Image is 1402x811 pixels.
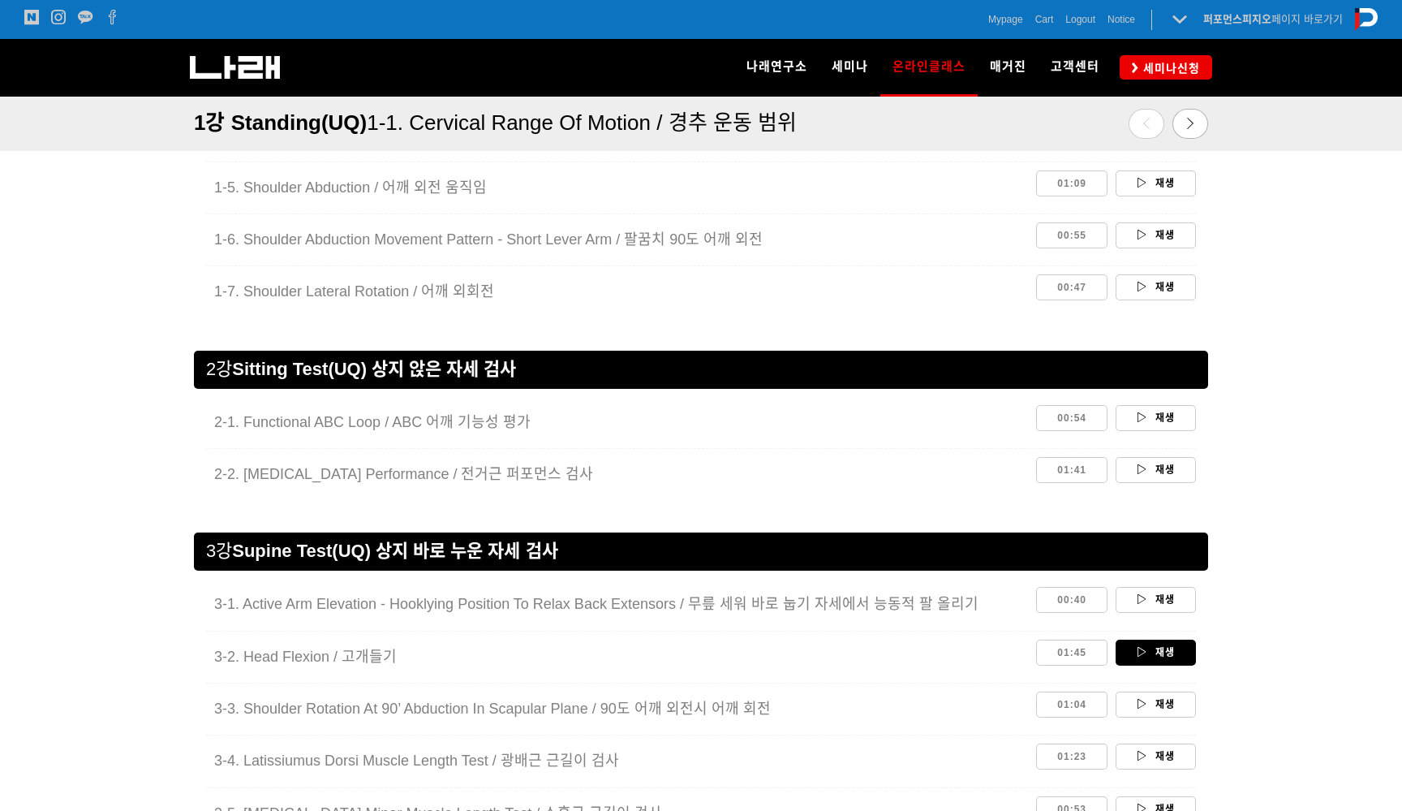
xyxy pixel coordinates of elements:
[1116,640,1196,666] a: 재생
[367,110,797,135] span: 1-1. Cervical Range Of Motion / 경추 운동 범위
[1116,457,1196,483] a: 재생
[1036,640,1107,666] a: 01:45
[214,414,531,430] span: 2-1. Functional ABC Loop / ABC 어깨 기능성 평가
[232,359,516,379] span: Sitting Test(UQ) 상지 앉은 자세 검사
[206,692,1031,727] a: 3-3. Shoulder Rotation At 90’ Abduction In Scapular Plane / 90도 어깨 외전시 어깨 회전
[880,39,978,96] a: 온라인클래스
[206,457,1031,492] a: 2-2. [MEDICAL_DATA] Performance / 전거근 퍼포먼스 검사
[1120,55,1212,79] a: 세미나신청
[1036,457,1107,483] a: 01:41
[214,701,771,717] span: 3-3. Shoulder Rotation At 90’ Abduction In Scapular Plane / 90도 어깨 외전시 어깨 회전
[1036,587,1107,613] a: 00:40
[206,640,1031,675] a: 3-2. Head Flexion / 고개들기
[892,54,965,80] span: 온라인클래스
[1036,405,1107,431] a: 00:54
[206,405,1031,440] a: 2-1. Functional ABC Loop / ABC 어깨 기능성 평가
[1051,59,1099,74] span: 고객센터
[1035,11,1054,28] a: Cart
[1036,274,1107,300] a: 00:47
[1116,744,1196,770] a: 재생
[214,283,494,300] span: 1-7. Shoulder Lateral Rotation / 어깨 외회전
[1116,405,1196,431] a: 재생
[1138,60,1200,76] span: 세미나신청
[206,274,1031,309] a: 1-7. Shoulder Lateral Rotation / 어깨 외회전
[194,101,1035,144] a: 1강 Standing(UQ)1-1. Cervical Range Of Motion / 경추 운동 범위
[206,170,1031,205] a: 1-5. Shoulder Abduction / 어깨 외전 움직임
[1203,13,1343,25] a: 퍼포먼스피지오페이지 바로가기
[214,649,397,665] span: 3-2. Head Flexion / 고개들기
[214,231,763,248] span: 1-6. Shoulder Abduction Movement Pattern - Short Lever Arm / 팔꿈치 90도 어깨 외전
[1036,744,1107,770] a: 01:23
[1116,587,1196,613] a: 재생
[194,110,367,135] span: 1강 Standing(UQ)
[206,359,232,379] span: 2강
[1116,692,1196,718] a: 재생
[734,39,819,96] a: 나래연구소
[988,11,1023,28] a: Mypage
[1203,13,1271,25] strong: 퍼포먼스피지오
[1039,39,1112,96] a: 고객센터
[1116,170,1196,196] a: 재생
[1116,222,1196,248] a: 재생
[1107,11,1135,28] a: Notice
[978,39,1039,96] a: 매거진
[819,39,880,96] a: 세미나
[214,596,978,612] span: 3-1. Active Arm Elevation - Hooklying Position To Relax Back Extensors / 무릎 세워 바로 눕기 자세에서 능동적 팔 올리기
[206,744,1031,779] a: 3-4. Latissiumus Dorsi Muscle Length Test / 광배근 근길이 검사
[1036,222,1107,248] a: 00:55
[990,59,1026,74] span: 매거진
[832,59,868,74] span: 세미나
[1036,692,1107,718] a: 01:04
[206,541,232,561] span: 3강
[206,587,1031,622] a: 3-1. Active Arm Elevation - Hooklying Position To Relax Back Extensors / 무릎 세워 바로 눕기 자세에서 능동적 팔 올리기
[1116,274,1196,300] a: 재생
[1065,11,1095,28] a: Logout
[232,541,557,561] span: Supine Test(UQ) 상지 바로 누운 자세 검사
[206,222,1031,257] a: 1-6. Shoulder Abduction Movement Pattern - Short Lever Arm / 팔꿈치 90도 어깨 외전
[1036,170,1107,196] a: 01:09
[214,753,619,769] span: 3-4. Latissiumus Dorsi Muscle Length Test / 광배근 근길이 검사
[746,59,807,74] span: 나래연구소
[214,179,487,196] span: 1-5. Shoulder Abduction / 어깨 외전 움직임
[214,466,593,482] span: 2-2. [MEDICAL_DATA] Performance / 전거근 퍼포먼스 검사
